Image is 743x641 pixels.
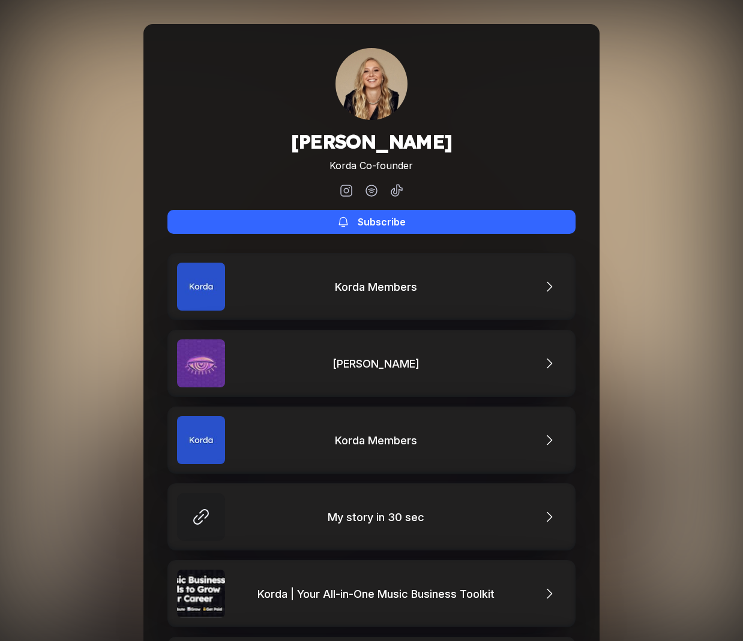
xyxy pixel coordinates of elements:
img: Korda Members [177,263,225,311]
div: [PERSON_NAME] [332,357,426,370]
div: Alina Verbenchuk [335,48,408,120]
a: Korda MembersKorda Members [167,253,576,320]
img: Korda Members [177,416,225,464]
a: Korda MembersKorda Members [167,407,576,474]
a: My story in 30 sec [167,483,576,550]
img: 160x160 [335,48,408,120]
a: Korda | Your All-in-One Music Business ToolkitKorda | Your All-in-One Music Business Toolkit [167,560,576,627]
img: Korda | Your All-in-One Music Business Toolkit [177,570,225,618]
div: Korda | Your All-in-One Music Business Toolkit [257,588,501,600]
div: Korda Members [335,281,423,293]
div: Subscribe [358,216,406,228]
a: Hackney[PERSON_NAME] [167,330,576,397]
img: Hackney [177,339,225,387]
div: Korda Members [335,434,423,447]
div: Korda Co-founder [290,160,452,171]
h1: [PERSON_NAME] [290,130,452,154]
div: My story in 30 sec [328,511,430,523]
button: Subscribe [167,210,576,234]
